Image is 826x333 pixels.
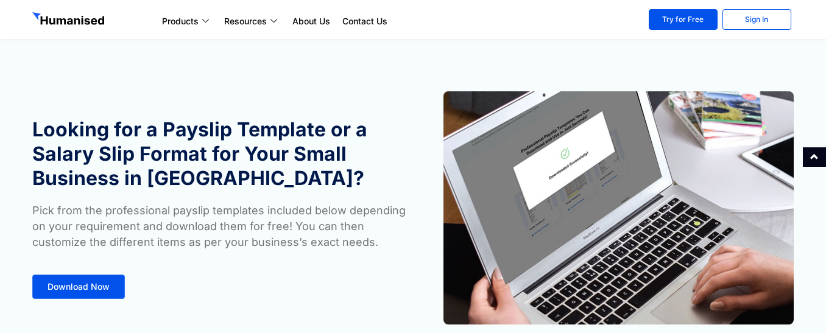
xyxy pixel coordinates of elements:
[649,9,718,30] a: Try for Free
[32,12,107,28] img: GetHumanised Logo
[722,9,791,30] a: Sign In
[286,14,336,29] a: About Us
[336,14,394,29] a: Contact Us
[218,14,286,29] a: Resources
[156,14,218,29] a: Products
[48,282,110,291] span: Download Now
[32,203,407,250] p: Pick from the professional payslip templates included below depending on your requirement and dow...
[32,275,125,299] a: Download Now
[32,117,407,191] h1: Looking for a Payslip Template or a Salary Slip Format for Your Small Business in [GEOGRAPHIC_DATA]?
